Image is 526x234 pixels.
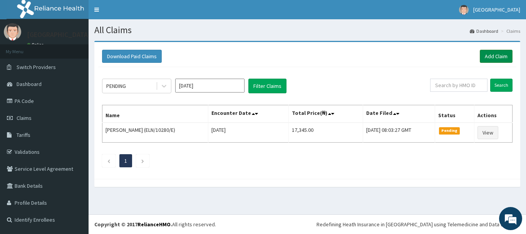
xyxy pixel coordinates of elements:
[137,221,171,228] a: RelianceHMO
[363,123,435,143] td: [DATE] 08:03:27 GMT
[480,50,513,63] a: Add Claim
[477,126,498,139] a: View
[208,105,289,123] th: Encounter Date
[17,64,56,71] span: Switch Providers
[363,105,435,123] th: Date Filed
[17,81,42,88] span: Dashboard
[459,5,469,15] img: User Image
[89,214,526,234] footer: All rights reserved.
[208,123,289,143] td: [DATE]
[94,221,172,228] strong: Copyright © 2017 .
[45,69,106,146] span: We're online!
[102,50,162,63] button: Download Paid Claims
[102,123,208,143] td: [PERSON_NAME] (ELN/10280/E)
[470,28,498,34] a: Dashboard
[126,4,145,22] div: Minimize live chat window
[27,42,45,47] a: Online
[289,123,363,143] td: 17,345.00
[106,82,126,90] div: PENDING
[499,28,520,34] li: Claims
[141,157,144,164] a: Next page
[124,157,127,164] a: Page 1 is your current page
[102,105,208,123] th: Name
[289,105,363,123] th: Total Price(₦)
[317,221,520,228] div: Redefining Heath Insurance in [GEOGRAPHIC_DATA] using Telemedicine and Data Science!
[175,79,245,93] input: Select Month and Year
[4,23,21,40] img: User Image
[107,157,111,164] a: Previous page
[473,6,520,13] span: [GEOGRAPHIC_DATA]
[4,154,147,181] textarea: Type your message and hit 'Enter'
[14,39,31,58] img: d_794563401_company_1708531726252_794563401
[27,31,90,38] p: [GEOGRAPHIC_DATA]
[248,79,286,93] button: Filter Claims
[490,79,513,92] input: Search
[430,79,487,92] input: Search by HMO ID
[435,105,474,123] th: Status
[94,25,520,35] h1: All Claims
[17,131,30,138] span: Tariffs
[17,114,32,121] span: Claims
[40,43,129,53] div: Chat with us now
[439,127,460,134] span: Pending
[474,105,513,123] th: Actions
